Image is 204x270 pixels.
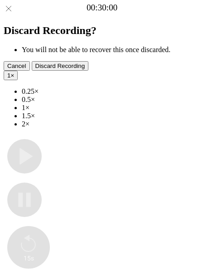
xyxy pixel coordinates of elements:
[32,61,89,71] button: Discard Recording
[22,104,200,112] li: 1×
[22,112,200,120] li: 1.5×
[87,3,117,13] a: 00:30:00
[7,72,10,79] span: 1
[4,71,18,80] button: 1×
[22,87,200,96] li: 0.25×
[4,24,200,37] h2: Discard Recording?
[4,61,30,71] button: Cancel
[22,120,200,128] li: 2×
[22,96,200,104] li: 0.5×
[22,46,200,54] li: You will not be able to recover this once discarded.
